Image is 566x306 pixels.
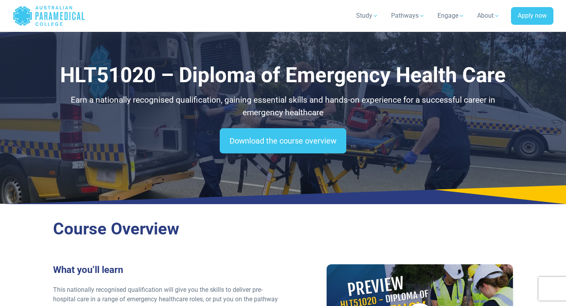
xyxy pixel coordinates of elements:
a: Pathways [386,5,430,27]
a: Australian Paramedical College [13,3,85,29]
a: Download the course overview [220,128,346,153]
a: Apply now [511,7,553,25]
h3: What you’ll learn [53,264,278,276]
a: About [472,5,505,27]
a: Engage [433,5,469,27]
a: Study [351,5,383,27]
h2: Course Overview [53,219,513,239]
h1: HLT51020 – Diploma of Emergency Health Care [53,63,513,88]
p: Earn a nationally recognised qualification, gaining essential skills and hands-on experience for ... [53,94,513,119]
